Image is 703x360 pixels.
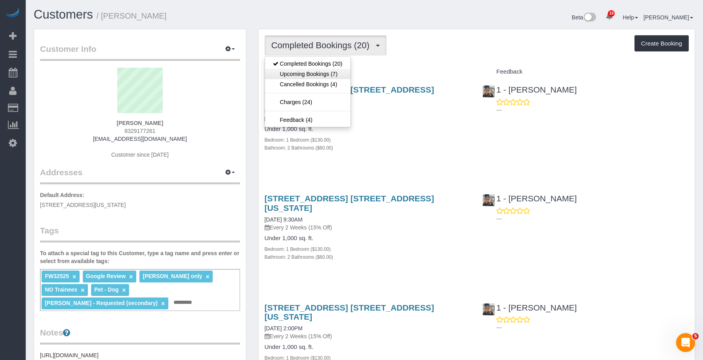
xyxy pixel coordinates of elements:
a: × [206,273,210,280]
a: Feedback (4) [265,115,351,125]
p: Every 2 Weeks (15% Off) [265,115,471,123]
span: Completed Bookings (20) [271,40,373,50]
legend: Notes [40,327,240,345]
a: Cancelled Bookings (4) [265,79,351,89]
h4: Feedback [482,68,689,75]
a: 1 - [PERSON_NAME] [482,194,577,203]
pre: [URL][DOMAIN_NAME] [40,351,240,359]
a: × [161,300,165,307]
small: Bathroom: 2 Bathrooms ($60.00) [265,145,333,151]
span: [STREET_ADDRESS][US_STATE] [40,202,126,208]
p: --- [496,106,689,114]
span: FW32525 [45,273,69,279]
a: Customers [34,8,93,21]
img: 1 - Marlenyn Robles [483,303,495,315]
a: [DATE] 2:00PM [265,325,303,332]
a: × [72,273,76,280]
span: 8329177261 [124,128,155,134]
h4: Under 1,000 sq. ft. [265,126,471,133]
p: Every 2 Weeks (15% Off) [265,224,471,231]
a: [DATE] 9:30AM [265,216,303,223]
a: Help [623,14,638,21]
a: × [122,287,126,294]
label: Default Address: [40,191,84,199]
a: [STREET_ADDRESS] [STREET_ADDRESS][US_STATE] [265,194,434,212]
p: --- [496,324,689,332]
span: Pet - Dog [94,286,118,293]
small: / [PERSON_NAME] [97,11,167,20]
label: To attach a special tag to this Customer, type a tag name and press enter or select from availabl... [40,249,240,265]
span: Google Review [86,273,126,279]
span: Customer since [DATE] [111,152,169,158]
small: Bedroom: 1 Bedroom ($130.00) [265,137,331,143]
small: Bedroom: 1 Bedroom ($130.00) [265,246,331,252]
img: New interface [583,13,596,23]
span: 19 [608,10,615,17]
button: Create Booking [634,35,689,52]
iframe: Intercom live chat [676,333,695,352]
a: Beta [572,14,596,21]
span: 5 [692,333,699,339]
p: --- [496,215,689,223]
a: [PERSON_NAME] [644,14,693,21]
h4: Service [265,68,471,75]
a: 1 - [PERSON_NAME] [482,303,577,312]
a: Completed Bookings (20) [265,59,351,69]
a: 1 - [PERSON_NAME] [482,85,577,94]
img: 1 - Marlenyn Robles [483,85,495,97]
legend: Customer Info [40,43,240,61]
h4: Under 1,000 sq. ft. [265,235,471,242]
a: Charges (24) [265,97,351,107]
legend: Tags [40,225,240,243]
a: 19 [602,8,617,25]
span: NO Trainees [45,286,77,293]
img: Automaid Logo [5,8,21,19]
span: [PERSON_NAME] - Requested (secondary) [45,300,158,306]
a: [STREET_ADDRESS] [STREET_ADDRESS][US_STATE] [265,303,434,321]
span: [PERSON_NAME] only [143,273,202,279]
p: Every 2 Weeks (15% Off) [265,332,471,340]
small: Bathroom: 2 Bathrooms ($60.00) [265,254,333,260]
a: [EMAIL_ADDRESS][DOMAIN_NAME] [93,136,187,142]
h4: Under 1,000 sq. ft. [265,344,471,351]
strong: [PERSON_NAME] [117,120,163,126]
a: × [129,273,133,280]
a: Upcoming Bookings (7) [265,69,351,79]
button: Completed Bookings (20) [265,35,387,55]
a: × [81,287,84,294]
img: 1 - Marlenyn Robles [483,194,495,206]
